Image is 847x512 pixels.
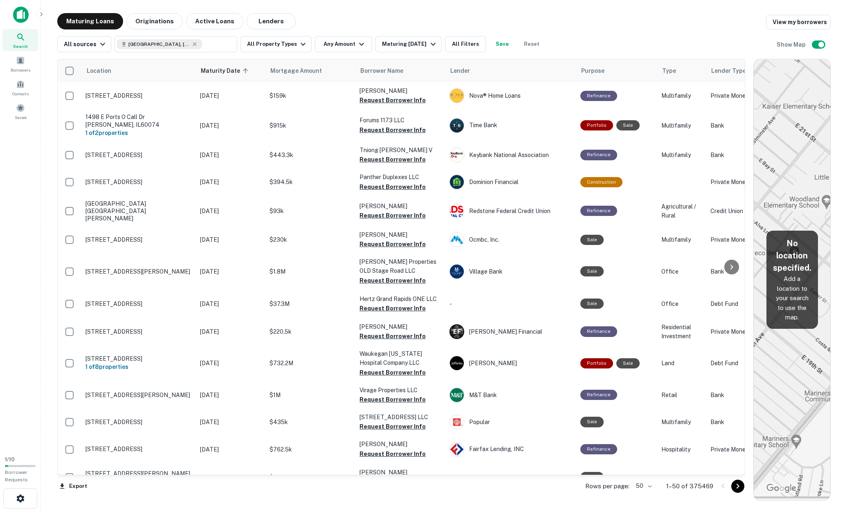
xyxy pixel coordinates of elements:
button: Request Borrower Info [359,331,426,341]
button: Request Borrower Info [359,303,426,313]
p: Rows per page: [585,481,629,491]
button: Request Borrower Info [359,368,426,377]
button: All Filters [445,36,486,52]
div: Nova® Home Loans [449,88,572,103]
p: [STREET_ADDRESS] LLC [359,413,441,422]
a: View my borrowers [766,15,831,29]
div: This loan purpose was for refinancing [580,444,617,454]
span: [GEOGRAPHIC_DATA], [GEOGRAPHIC_DATA] [128,40,190,48]
p: Office [661,267,702,276]
p: $762.5k [270,445,351,454]
div: Popular [449,415,572,429]
img: capitalize-icon.png [13,7,29,23]
div: Fairfax Lending, INC [449,442,572,457]
th: Type [657,59,706,82]
p: Bank [710,418,776,427]
p: Private Money [710,327,776,336]
img: picture [450,442,464,456]
div: Sale [580,235,604,245]
span: Lender Type [711,66,746,76]
span: Search [13,43,28,49]
p: $230k [270,235,351,244]
p: Waukegan [US_STATE] Hospital Company LLC [359,349,441,367]
p: $220.5k [270,327,351,336]
p: Multifamily [661,91,702,100]
p: [DATE] [200,267,261,276]
h6: 1 of 2 properties [85,128,192,137]
div: Maturing [DATE] [382,39,438,49]
p: Multifamily [661,150,702,159]
p: Residential Investment [661,323,702,341]
p: $159k [270,91,351,100]
p: E F [453,328,461,336]
button: Request Borrower Info [359,395,426,404]
div: All sources [64,39,108,49]
p: [STREET_ADDRESS] [85,418,192,426]
p: - [449,299,572,308]
div: This is a portfolio loan with 2 properties [580,120,613,130]
h6: Show Map [777,40,807,49]
p: [DATE] [200,207,261,216]
span: Borrowers [11,67,30,73]
p: $128.5k [270,473,351,482]
div: [PERSON_NAME] Financial [449,324,572,339]
p: Hospitality [661,445,702,454]
p: [PERSON_NAME] [359,202,441,211]
p: [STREET_ADDRESS] [85,445,192,453]
button: Request Borrower Info [359,155,426,164]
p: [DATE] [200,177,261,186]
button: Maturing Loans [57,13,123,29]
button: All sources [57,36,111,52]
p: $1M [270,391,351,400]
p: Tniong [PERSON_NAME] V [359,146,441,155]
div: This loan purpose was for refinancing [580,150,617,160]
p: [STREET_ADDRESS] [85,236,192,243]
p: $915k [270,121,351,130]
p: Multifamily [661,235,702,244]
th: Lender Type [706,59,780,82]
img: picture [450,204,464,218]
h5: No location specified. [773,237,811,274]
p: [PERSON_NAME] [359,86,441,95]
img: map-placeholder.webp [754,59,830,500]
img: picture [450,265,464,278]
img: picture [450,356,464,370]
button: Reset [519,36,545,52]
p: Private Money [710,177,776,186]
p: Bank [710,121,776,130]
span: Borrower Name [360,66,403,76]
button: Request Borrower Info [359,276,426,285]
p: [DATE] [200,235,261,244]
div: This loan purpose was for construction [580,177,622,187]
p: $93k [270,207,351,216]
button: Request Borrower Info [359,422,426,431]
p: [DATE] [200,418,261,427]
button: Save your search to get updates of matches that match your search criteria. [489,36,515,52]
a: Contacts [2,76,38,99]
span: Location [86,66,111,76]
img: picture [450,89,464,103]
p: [DATE] [200,91,261,100]
div: This loan purpose was for refinancing [580,206,617,216]
button: Request Borrower Info [359,211,426,220]
p: [PERSON_NAME] Properties OLD Stage Road LLC [359,257,441,275]
span: Type [662,66,676,76]
p: Multifamily [661,418,702,427]
button: Request Borrower Info [359,449,426,459]
p: [STREET_ADDRESS] [85,151,192,159]
p: $732.2M [270,359,351,368]
th: Location [81,59,196,82]
span: Contacts [12,90,29,97]
p: $394.5k [270,177,351,186]
div: Village Bank [449,264,572,279]
span: Lender [450,66,470,76]
p: Multifamily [661,121,702,130]
p: [DATE] [200,150,261,159]
img: picture [450,233,464,247]
a: Saved [2,100,38,122]
p: [STREET_ADDRESS][PERSON_NAME] [85,391,192,399]
div: Sale [580,472,604,482]
div: Sale [580,266,604,276]
div: Ocmbc, Inc. [449,232,572,247]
